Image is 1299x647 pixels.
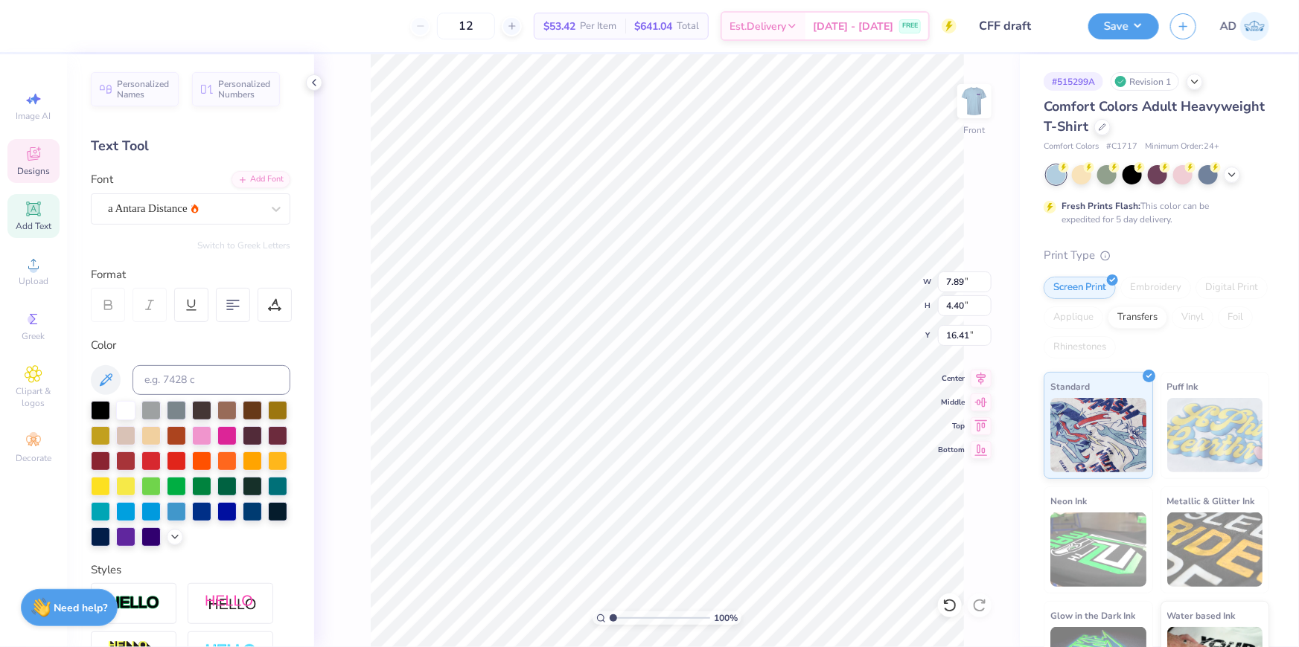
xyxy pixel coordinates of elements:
img: Neon Ink [1050,512,1146,587]
span: Bottom [938,445,965,455]
input: e.g. 7428 c [133,365,290,395]
span: Decorate [16,452,51,464]
span: Neon Ink [1050,493,1087,509]
span: Metallic & Glitter Ink [1167,493,1255,509]
div: Foil [1218,306,1253,329]
span: Greek [22,330,45,342]
span: Center [938,373,965,384]
img: Shadow [205,594,257,613]
span: $641.04 [634,19,672,34]
img: Aldro Dalugdog [1240,12,1269,41]
span: Image AI [16,110,51,122]
img: Standard [1050,398,1146,472]
span: Clipart & logos [7,385,60,409]
span: Add Text [16,220,51,232]
div: Vinyl [1172,306,1213,329]
span: Est. Delivery [730,19,786,34]
input: Untitled Design [968,11,1077,41]
span: Water based Ink [1167,608,1236,623]
span: 100 % [714,611,738,625]
span: Per Item [580,19,616,34]
div: Front [964,123,986,137]
label: Font [91,171,113,188]
img: Puff Ink [1167,398,1263,472]
a: AD [1220,12,1269,41]
div: Embroidery [1120,277,1191,299]
button: Save [1088,13,1159,39]
div: Add Font [232,171,290,188]
div: This color can be expedited for 5 day delivery. [1062,199,1245,226]
div: Screen Print [1044,277,1116,299]
span: Top [938,421,965,431]
span: Personalized Numbers [218,79,271,100]
span: Upload [19,275,48,287]
div: Transfers [1108,306,1167,329]
div: Applique [1044,306,1103,329]
span: Standard [1050,379,1090,394]
button: Switch to Greek Letters [197,239,290,251]
span: Glow in the Dark Ink [1050,608,1135,623]
div: Revision 1 [1111,72,1179,91]
div: Print Type [1044,247,1269,264]
div: Rhinestones [1044,336,1116,358]
span: Designs [17,165,50,177]
div: Color [91,337,290,354]
img: Metallic & Glitter Ink [1167,512,1263,587]
span: Comfort Colors [1044,141,1099,153]
span: Personalized Names [117,79,170,100]
strong: Need help? [54,601,108,615]
span: [DATE] - [DATE] [813,19,893,34]
span: Puff Ink [1167,379,1199,394]
span: AD [1220,18,1236,35]
div: # 515299A [1044,72,1103,91]
input: – – [437,13,495,39]
img: Stroke [108,595,160,612]
div: Text Tool [91,136,290,156]
div: Digital Print [1196,277,1268,299]
span: Comfort Colors Adult Heavyweight T-Shirt [1044,97,1265,135]
strong: Fresh Prints Flash: [1062,200,1140,212]
div: Styles [91,561,290,579]
span: FREE [902,21,918,31]
img: Front [960,86,989,116]
span: # C1717 [1106,141,1137,153]
div: Format [91,266,292,283]
span: Middle [938,397,965,408]
span: Minimum Order: 24 + [1145,141,1219,153]
span: Total [677,19,699,34]
span: $53.42 [543,19,575,34]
